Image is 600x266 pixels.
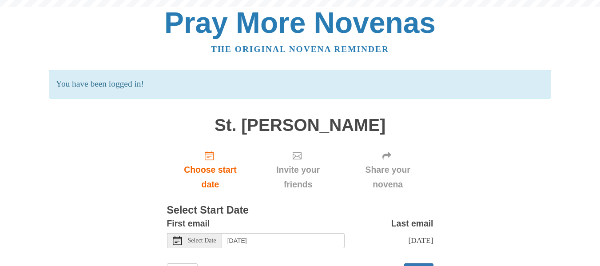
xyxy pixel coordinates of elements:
div: Click "Next" to confirm your start date first. [254,143,342,196]
span: [DATE] [408,236,433,245]
div: Click "Next" to confirm your start date first. [342,143,433,196]
p: You have been logged in! [49,70,551,99]
span: Choose start date [176,163,245,192]
label: First email [167,216,210,231]
h3: Select Start Date [167,205,433,216]
h1: St. [PERSON_NAME] [167,116,433,135]
a: Pray More Novenas [164,6,436,39]
span: Invite your friends [262,163,333,192]
a: Choose start date [167,143,254,196]
label: Last email [391,216,433,231]
span: Share your novena [351,163,425,192]
a: The original novena reminder [211,44,389,54]
span: Select Date [188,238,216,244]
